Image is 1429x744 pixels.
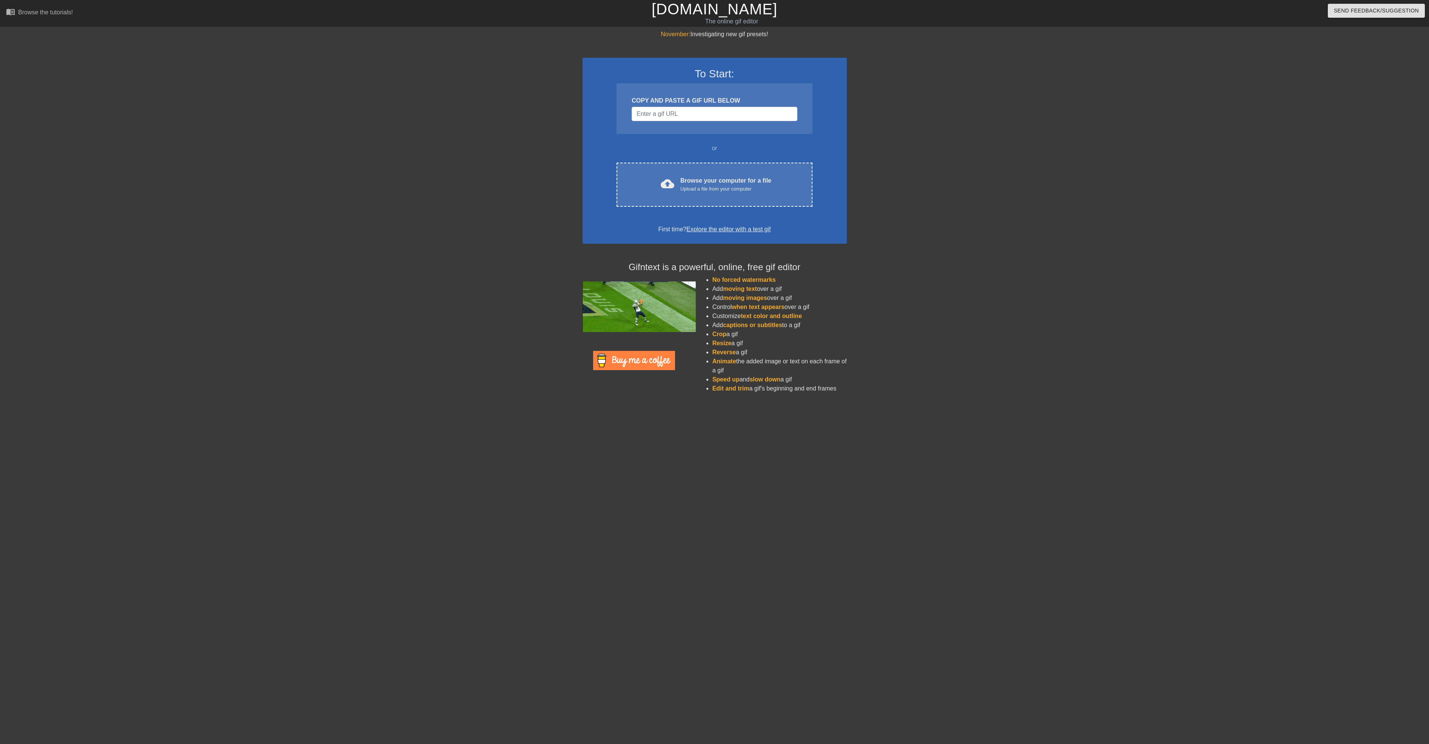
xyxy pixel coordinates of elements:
[712,375,847,384] li: and a gif
[749,376,780,383] span: slow down
[712,284,847,294] li: Add over a gif
[712,330,847,339] li: a gif
[712,277,776,283] span: No forced watermarks
[712,376,740,383] span: Speed up
[680,185,771,193] div: Upload a file from your computer
[712,349,736,355] span: Reverse
[661,31,690,37] span: November:
[592,68,837,80] h3: To Start:
[712,331,726,337] span: Crop
[686,226,771,232] a: Explore the editor with a test gif
[712,384,847,393] li: a gif's beginning and end frames
[723,322,782,328] span: captions or subtitles
[732,304,785,310] span: when text appears
[583,262,847,273] h4: Gifntext is a powerful, online, free gif editor
[661,177,674,191] span: cloud_upload
[712,303,847,312] li: Control over a gif
[712,385,749,392] span: Edit and trim
[583,30,847,39] div: Investigating new gif presets!
[712,357,847,375] li: the added image or text on each frame of a gif
[592,225,837,234] div: First time?
[741,313,802,319] span: text color and outline
[632,96,797,105] div: COPY AND PASTE A GIF URL BELOW
[1328,4,1425,18] button: Send Feedback/Suggestion
[18,9,73,15] div: Browse the tutorials!
[583,281,696,332] img: football_small.gif
[602,144,827,153] div: or
[680,176,771,193] div: Browse your computer for a file
[652,1,777,17] a: [DOMAIN_NAME]
[6,7,73,19] a: Browse the tutorials!
[480,17,983,26] div: The online gif editor
[712,340,732,346] span: Resize
[1334,6,1419,15] span: Send Feedback/Suggestion
[6,7,15,16] span: menu_book
[712,294,847,303] li: Add over a gif
[723,286,757,292] span: moving text
[712,321,847,330] li: Add to a gif
[712,348,847,357] li: a gif
[723,295,767,301] span: moving images
[712,358,736,364] span: Animate
[712,339,847,348] li: a gif
[632,107,797,121] input: Username
[712,312,847,321] li: Customize
[593,351,675,370] img: Buy Me A Coffee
